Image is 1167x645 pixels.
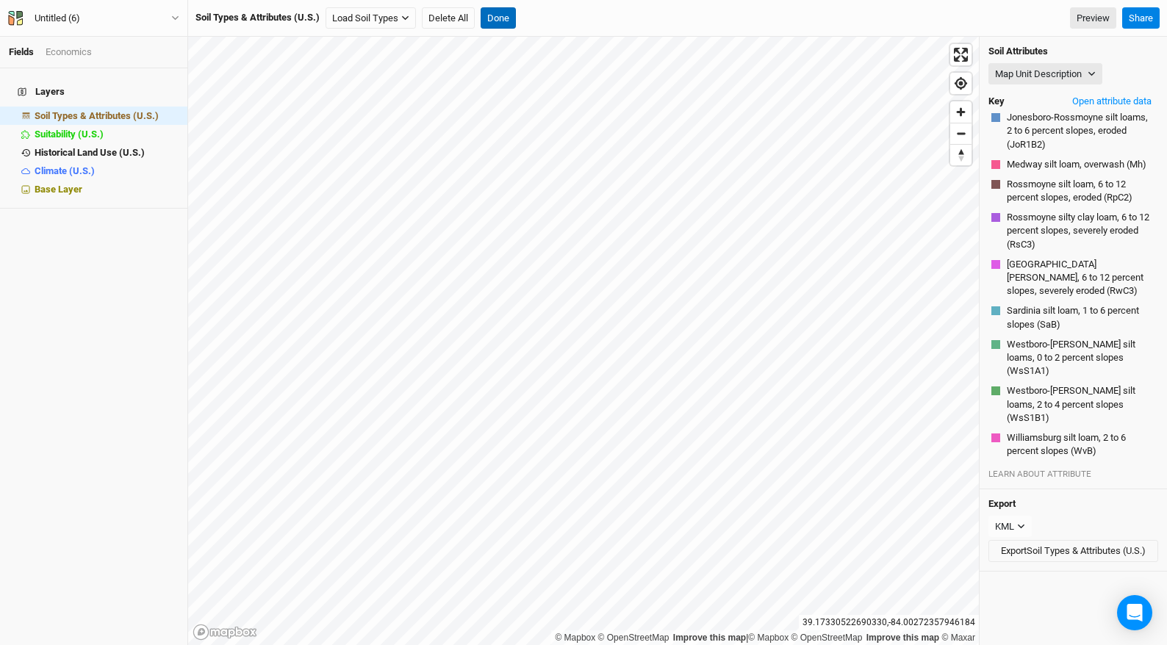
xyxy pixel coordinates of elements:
[866,633,939,643] a: Improve this map
[988,63,1102,85] button: Map Unit Description
[1006,303,1155,331] button: Sardinia silt loam, 1 to 6 percent slopes (SaB)
[35,147,145,158] span: Historical Land Use (U.S.)
[1117,595,1152,630] div: Open Intercom Messenger
[9,77,179,107] h4: Layers
[950,44,972,65] button: Enter fullscreen
[1006,177,1155,205] button: Rossmoyne silt loam, 6 to 12 percent slopes, eroded (RpC2)
[35,147,179,159] div: Historical Land Use (U.S.)
[188,37,979,645] canvas: Map
[9,46,34,57] a: Fields
[35,184,179,195] div: Base Layer
[799,615,979,630] div: 39.17330522690330 , -84.00272357946184
[950,144,972,165] button: Reset bearing to north
[1006,157,1147,172] button: Medway silt loam, overwash (Mh)
[1006,430,1155,458] button: Williamsburg silt loam, 2 to 6 percent slopes (WvB)
[988,46,1158,57] h4: Soil Attributes
[1006,257,1155,299] button: [GEOGRAPHIC_DATA][PERSON_NAME], 6 to 12 percent slopes, severely eroded (RwC3)
[326,7,416,29] button: Load Soil Types
[195,11,320,24] div: Soil Types & Attributes (U.S.)
[950,101,972,123] button: Zoom in
[35,184,82,195] span: Base Layer
[35,11,80,26] div: Untitled (6)
[1006,383,1155,425] button: Westboro-[PERSON_NAME] silt loams, 2 to 4 percent slopes (WsS1B1)
[46,46,92,59] div: Economics
[941,633,975,643] a: Maxar
[193,624,257,641] a: Mapbox logo
[791,633,863,643] a: OpenStreetMap
[555,630,975,645] div: |
[988,498,1158,510] h4: Export
[7,10,180,26] button: Untitled (6)
[950,123,972,144] button: Zoom out
[35,110,159,121] span: Soil Types & Attributes (U.S.)
[35,129,104,140] span: Suitability (U.S.)
[988,468,1158,480] div: LEARN ABOUT ATTRIBUTE
[748,633,789,643] a: Mapbox
[35,165,95,176] span: Climate (U.S.)
[995,519,1014,534] div: KML
[422,7,475,29] button: Delete All
[555,633,595,643] a: Mapbox
[1006,337,1155,379] button: Westboro-[PERSON_NAME] silt loams, 0 to 2 percent slopes (WsS1A1)
[1006,110,1155,152] button: Jonesboro-Rossmoyne silt loams, 2 to 6 percent slopes, eroded (JoR1B2)
[35,110,179,122] div: Soil Types & Attributes (U.S.)
[1070,7,1116,29] a: Preview
[950,145,972,165] span: Reset bearing to north
[950,73,972,94] button: Find my location
[1066,90,1158,112] button: Open attribute data
[481,7,516,29] button: Done
[35,165,179,177] div: Climate (U.S.)
[988,516,1032,538] button: KML
[988,96,1005,107] h4: Key
[988,540,1158,562] button: ExportSoil Types & Attributes (U.S.)
[673,633,746,643] a: Improve this map
[1006,210,1155,252] button: Rossmoyne silty clay loam, 6 to 12 percent slopes, severely eroded (RsC3)
[1122,7,1160,29] button: Share
[598,633,669,643] a: OpenStreetMap
[35,129,179,140] div: Suitability (U.S.)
